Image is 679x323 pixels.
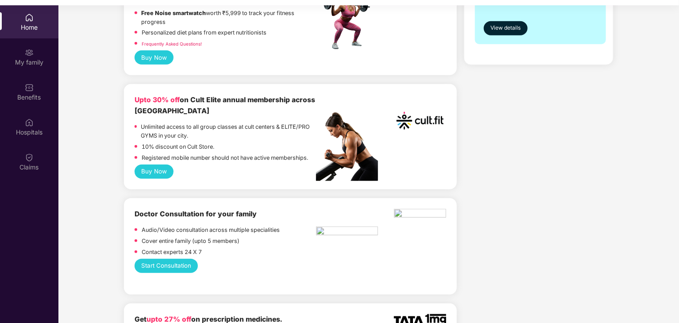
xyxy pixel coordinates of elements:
[394,209,446,220] img: physica%20-%20Edited.png
[142,248,202,257] p: Contact experts 24 X 7
[135,165,174,179] button: Buy Now
[490,24,521,32] span: View details
[484,21,528,35] button: View details
[25,13,34,22] img: svg+xml;base64,PHN2ZyBpZD0iSG9tZSIgeG1sbnM9Imh0dHA6Ly93d3cudzMub3JnLzIwMDAvc3ZnIiB3aWR0aD0iMjAiIG...
[142,10,206,16] strong: Free Noise smartwatch
[25,153,34,162] img: svg+xml;base64,PHN2ZyBpZD0iQ2xhaW0iIHhtbG5zPSJodHRwOi8vd3d3LnczLm9yZy8yMDAwL3N2ZyIgd2lkdGg9IjIwIi...
[142,41,202,46] a: Frequently Asked Questions!
[25,48,34,57] img: svg+xml;base64,PHN2ZyB3aWR0aD0iMjAiIGhlaWdodD0iMjAiIHZpZXdCb3g9IjAgMCAyMCAyMCIgZmlsbD0ibm9uZSIgeG...
[142,142,214,151] p: 10% discount on Cult Store.
[135,259,198,273] button: Start Consultation
[135,96,180,104] b: Upto 30% off
[316,227,378,238] img: pngtree-physiotherapy-physiotherapist-rehab-disability-stretching-png-image_6063262.png
[316,112,378,181] img: pc2.png
[135,50,174,65] button: Buy Now
[25,118,34,127] img: svg+xml;base64,PHN2ZyBpZD0iSG9zcGl0YWxzIiB4bWxucz0iaHR0cDovL3d3dy53My5vcmcvMjAwMC9zdmciIHdpZHRoPS...
[142,9,316,27] p: worth ₹5,999 to track your fitness progress
[142,226,280,235] p: Audio/Video consultation across multiple specialities
[135,96,315,115] b: on Cult Elite annual membership across [GEOGRAPHIC_DATA]
[142,28,266,37] p: Personalized diet plans from expert nutritionists
[141,123,316,140] p: Unlimited access to all group classes at cult centers & ELITE/PRO GYMS in your city.
[25,83,34,92] img: svg+xml;base64,PHN2ZyBpZD0iQmVuZWZpdHMiIHhtbG5zPSJodHRwOi8vd3d3LnczLm9yZy8yMDAwL3N2ZyIgd2lkdGg9Ij...
[142,154,308,162] p: Registered mobile number should not have active memberships.
[142,237,239,246] p: Cover entire family (upto 5 members)
[135,210,257,218] b: Doctor Consultation for your family
[394,95,446,146] img: cult.png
